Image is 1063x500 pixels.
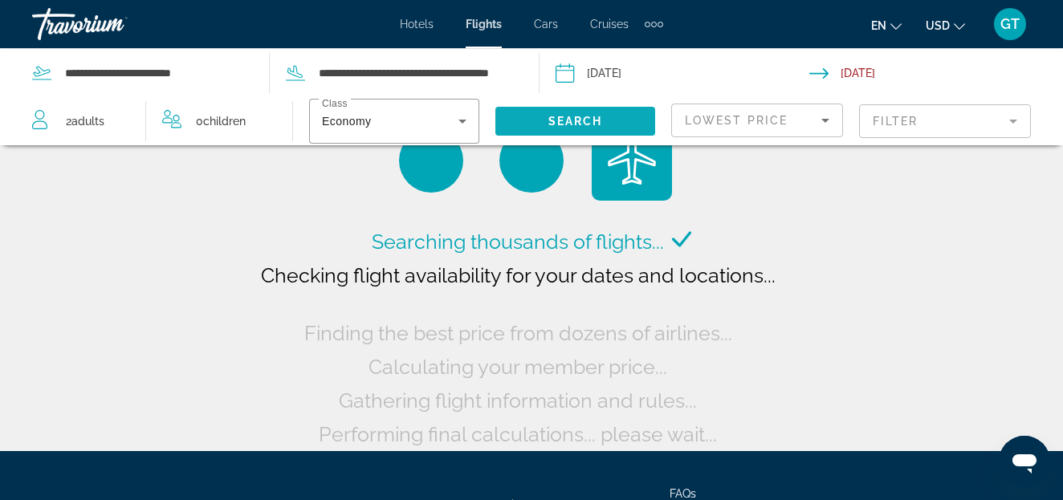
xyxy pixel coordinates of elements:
button: Change language [871,14,902,37]
a: Hotels [400,18,434,30]
span: Performing final calculations... please wait... [319,422,717,446]
button: Filter [859,104,1031,139]
a: Cruises [590,18,629,30]
a: Travorium [32,3,193,45]
span: USD [926,19,950,32]
a: FAQs [670,487,696,500]
span: Search [548,115,603,128]
button: Depart date: Nov 2, 2025 [556,49,809,97]
button: Change currency [926,14,965,37]
span: Adults [71,115,104,128]
span: Lowest Price [685,114,788,127]
span: Checking flight availability for your dates and locations... [261,263,776,287]
mat-select: Sort by [685,111,829,130]
a: Flights [466,18,502,30]
span: Searching thousands of flights... [372,230,664,254]
button: Travelers: 2 adults, 0 children [16,97,292,145]
span: Children [203,115,246,128]
mat-label: Class [322,99,348,109]
button: Search [495,107,655,136]
span: Finding the best price from dozens of airlines... [304,321,732,345]
span: 0 [196,110,246,132]
span: Calculating your member price... [369,355,667,379]
span: en [871,19,886,32]
button: Return date: Nov 8, 2025 [809,49,1063,97]
iframe: Button to launch messaging window [999,436,1050,487]
a: Cars [534,18,558,30]
button: Extra navigation items [645,11,663,37]
button: User Menu [989,7,1031,41]
span: GT [1000,16,1020,32]
span: Gathering flight information and rules... [339,388,697,413]
span: 2 [66,110,104,132]
span: Economy [322,115,371,128]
